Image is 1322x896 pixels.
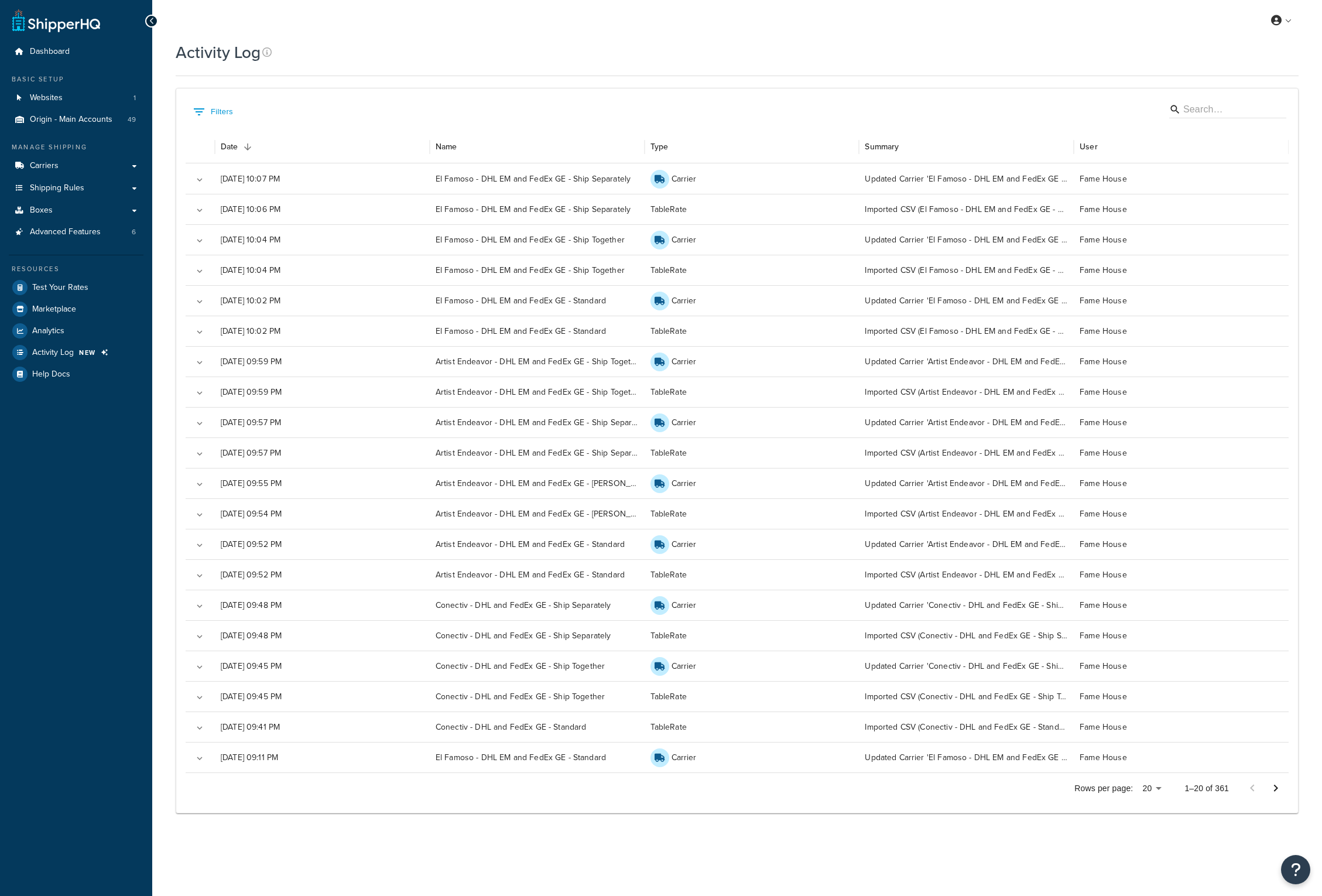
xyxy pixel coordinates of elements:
div: User [1080,141,1098,153]
div: [DATE] 09:57 PM [215,407,430,437]
button: Expand [191,385,208,401]
li: Carriers [9,155,143,177]
div: 20 [1138,780,1166,797]
div: TableRate [645,316,859,346]
p: Carrier [672,295,697,307]
li: Shipping Rules [9,177,143,199]
button: Expand [191,750,208,767]
div: TableRate [645,194,859,224]
button: Expand [191,659,208,675]
div: Artist Endeavor - DHL EM and FedEx GE - Ship Together [430,346,645,377]
div: [DATE] 10:02 PM [215,316,430,346]
a: Boxes [9,200,143,221]
p: Carrier [672,173,697,185]
div: [DATE] 09:57 PM [215,437,430,468]
button: Expand [191,689,208,706]
li: Origins [9,109,143,131]
li: Analytics [9,320,143,341]
div: El Famoso - DHL EM and FedEx GE - Standard [430,316,645,346]
div: Date [221,141,238,153]
div: Fame House [1074,407,1289,437]
div: Basic Setup [9,74,143,84]
div: Fame House [1074,590,1289,620]
div: Fame House [1074,437,1289,468]
p: Carrier [672,417,697,429]
span: Test Your Rates [32,283,88,293]
li: Websites [9,87,143,109]
p: Carrier [672,234,697,246]
span: Shipping Rules [30,183,84,193]
div: Fame House [1074,681,1289,712]
div: Fame House [1074,468,1289,498]
div: El Famoso - DHL EM and FedEx GE - Standard [430,285,645,316]
span: NEW [79,348,96,357]
div: Fame House [1074,255,1289,285]
div: TableRate [645,559,859,590]
div: Fame House [1074,194,1289,224]
div: Fame House [1074,742,1289,772]
div: [DATE] 09:45 PM [215,681,430,712]
div: TableRate [645,681,859,712]
div: Imported CSV (Artist Endeavor - DHL EM and FedEx GE - Eminem - Ship Separately_101425.csv): 618 c... [859,498,1074,529]
p: Carrier [672,478,697,490]
span: Carriers [30,161,59,171]
div: Imported CSV (Artist Endeavor - DHL EM and FedEx GE - Ship Together_101425.csv): 618 created in A... [859,377,1074,407]
div: Updated Carrier 'El Famoso - DHL EM and FedEx GE - Standard': Internal Description (optional), Ca... [859,742,1074,772]
button: Expand [191,567,208,584]
div: El Famoso - DHL EM and FedEx GE - Standard [430,742,645,772]
div: Search [1169,101,1286,121]
a: Help Docs [9,364,143,385]
span: Help Docs [32,370,70,379]
div: [DATE] 09:59 PM [215,346,430,377]
div: [DATE] 09:11 PM [215,742,430,772]
div: El Famoso - DHL EM and FedEx GE - Ship Together [430,255,645,285]
div: [DATE] 09:59 PM [215,377,430,407]
button: Expand [191,415,208,432]
div: [DATE] 10:07 PM [215,163,430,194]
li: Advanced Features [9,221,143,243]
div: Fame House [1074,346,1289,377]
div: Imported CSV (Artist Endeavor - DHL EM and FedEx GE - Standard_20251014.csv): 618 created in Arti... [859,559,1074,590]
div: Fame House [1074,651,1289,681]
div: Imported CSV (Conectiv - DHL and FedEx GE - Ship Separately_101425.csv): 618 created in Conectiv ... [859,620,1074,651]
div: [DATE] 09:48 PM [215,620,430,651]
div: Updated Carrier 'Conectiv - DHL and FedEx GE - Ship Separately': Carrier option active [859,590,1074,620]
div: Fame House [1074,163,1289,194]
h1: Activity Log [176,41,261,64]
span: Websites [30,93,63,103]
button: Expand [191,232,208,249]
li: Activity Log [9,342,143,363]
span: 1 [133,93,136,103]
button: Expand [191,354,208,371]
p: Carrier [672,600,697,611]
button: Expand [191,263,208,279]
div: Fame House [1074,529,1289,559]
div: Fame House [1074,620,1289,651]
span: Boxes [30,206,53,216]
div: [DATE] 10:04 PM [215,224,430,255]
div: TableRate [645,255,859,285]
div: Artist Endeavor - DHL EM and FedEx GE - Ship Separately [430,437,645,468]
button: Expand [191,324,208,340]
div: Fame House [1074,712,1289,742]
button: Open Resource Center [1281,855,1310,884]
div: Resources [9,264,143,274]
button: Show filters [190,102,236,121]
div: Updated Carrier 'Conectiv - DHL and FedEx GE - Ship Together': Carrier option active [859,651,1074,681]
p: Carrier [672,356,697,368]
div: Updated Carrier 'Artist Endeavor - DHL EM and FedEx GE - Eminem - Ship Separately': Carrier optio... [859,468,1074,498]
div: [DATE] 09:48 PM [215,590,430,620]
a: Test Your Rates [9,277,143,298]
div: [DATE] 09:52 PM [215,559,430,590]
span: Marketplace [32,305,76,314]
div: [DATE] 09:45 PM [215,651,430,681]
div: [DATE] 09:55 PM [215,468,430,498]
div: Updated Carrier 'Artist Endeavor - DHL EM and FedEx GE - Ship Together': Carrier option active [859,346,1074,377]
div: Updated Carrier 'El Famoso - DHL EM and FedEx GE - Ship Separately': Carrier option active [859,163,1074,194]
div: Updated Carrier 'Artist Endeavor - DHL EM and FedEx GE - Standard': Carrier option active [859,529,1074,559]
button: Expand [191,476,208,493]
div: Type [650,141,669,153]
div: Conectiv - DHL and FedEx GE - Ship Separately [430,620,645,651]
